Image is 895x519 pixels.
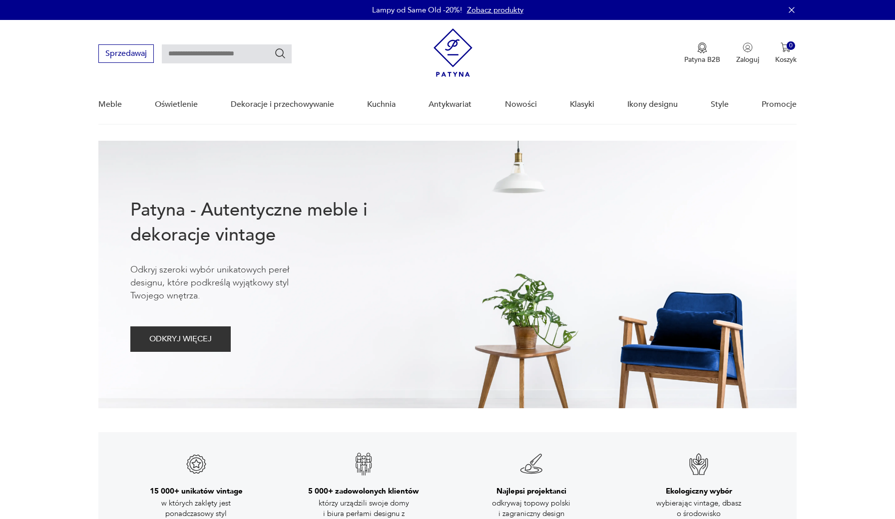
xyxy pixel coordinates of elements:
[684,55,720,64] p: Patyna B2B
[743,42,753,52] img: Ikonka użytkownika
[434,28,472,77] img: Patyna - sklep z meblami i dekoracjami vintage
[570,85,594,124] a: Klasyki
[519,452,543,476] img: Znak gwarancji jakości
[155,85,198,124] a: Oświetlenie
[505,85,537,124] a: Nowości
[130,263,320,302] p: Odkryj szeroki wybór unikatowych pereł designu, które podkreślą wyjątkowy styl Twojego wnętrza.
[98,85,122,124] a: Meble
[496,486,566,496] h3: Najlepsi projektanci
[476,498,586,519] p: odkrywaj topowy polski i zagraniczny design
[98,51,154,58] a: Sprzedawaj
[711,85,729,124] a: Style
[736,42,759,64] button: Zaloguj
[130,326,231,352] button: ODKRYJ WIĘCEJ
[684,42,720,64] a: Ikona medaluPatyna B2B
[231,85,334,124] a: Dekoracje i przechowywanie
[781,42,791,52] img: Ikona koszyka
[467,5,523,15] a: Zobacz produkty
[644,498,754,519] p: wybierając vintage, dbasz o środowisko
[666,486,732,496] h3: Ekologiczny wybór
[367,85,396,124] a: Kuchnia
[775,42,797,64] button: 0Koszyk
[141,498,251,519] p: w których zaklęty jest ponadczasowy styl
[697,42,707,53] img: Ikona medalu
[684,42,720,64] button: Patyna B2B
[687,452,711,476] img: Znak gwarancji jakości
[429,85,471,124] a: Antykwariat
[150,486,243,496] h3: 15 000+ unikatów vintage
[372,5,462,15] p: Lampy od Same Old -20%!
[627,85,678,124] a: Ikony designu
[775,55,797,64] p: Koszyk
[98,44,154,63] button: Sprzedawaj
[184,452,208,476] img: Znak gwarancji jakości
[130,336,231,343] a: ODKRYJ WIĘCEJ
[736,55,759,64] p: Zaloguj
[762,85,797,124] a: Promocje
[130,198,400,248] h1: Patyna - Autentyczne meble i dekoracje vintage
[274,47,286,59] button: Szukaj
[787,41,795,50] div: 0
[308,486,419,496] h3: 5 000+ zadowolonych klientów
[352,452,376,476] img: Znak gwarancji jakości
